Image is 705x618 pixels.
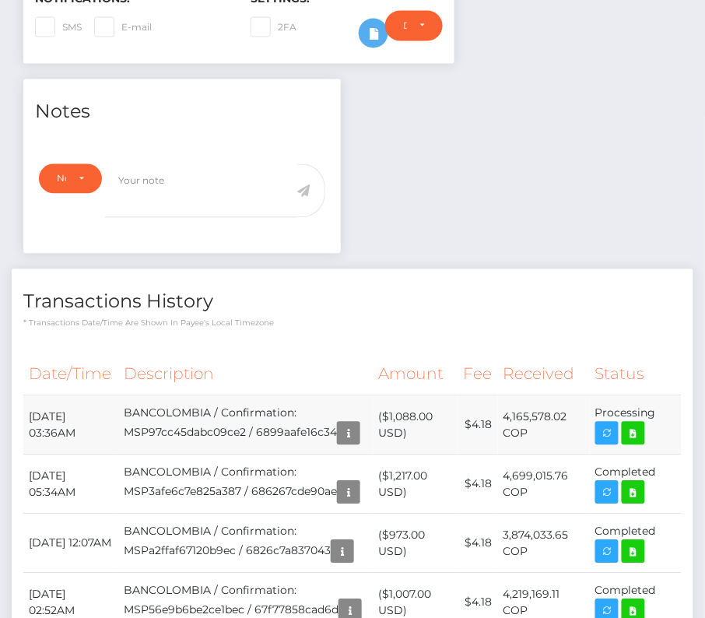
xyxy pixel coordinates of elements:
[458,514,498,574] td: $4.18
[374,455,458,514] td: ($1,217.00 USD)
[94,17,152,37] label: E-mail
[57,173,66,185] div: Note Type
[23,514,118,574] td: [DATE] 12:07AM
[23,455,118,514] td: [DATE] 05:34AM
[118,514,373,574] td: BANCOLOMBIA / Confirmation: MSPa2ffaf67120b9ec / 6826c7a837043
[118,396,373,455] td: BANCOLOMBIA / Confirmation: MSP97cc45dabc09ce2 / 6899aafe16c34
[39,164,102,194] button: Note Type
[458,353,498,396] th: Fee
[23,353,118,396] th: Date/Time
[374,353,458,396] th: Amount
[118,455,373,514] td: BANCOLOMBIA / Confirmation: MSP3afe6c7e825a387 / 686267cde90ae
[498,353,590,396] th: Received
[23,396,118,455] td: [DATE] 03:36AM
[385,11,443,40] button: Do not require
[590,396,682,455] td: Processing
[251,17,296,37] label: 2FA
[458,396,498,455] td: $4.18
[35,17,82,37] label: SMS
[458,455,498,514] td: $4.18
[23,289,682,316] h4: Transactions History
[498,455,590,514] td: 4,699,015.76 COP
[374,396,458,455] td: ($1,088.00 USD)
[23,318,682,329] p: * Transactions date/time are shown in payee's local timezone
[35,99,329,126] h4: Notes
[498,514,590,574] td: 3,874,033.65 COP
[590,455,682,514] td: Completed
[498,396,590,455] td: 4,165,578.02 COP
[403,19,407,32] div: Do not require
[590,514,682,574] td: Completed
[118,353,373,396] th: Description
[590,353,682,396] th: Status
[374,514,458,574] td: ($973.00 USD)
